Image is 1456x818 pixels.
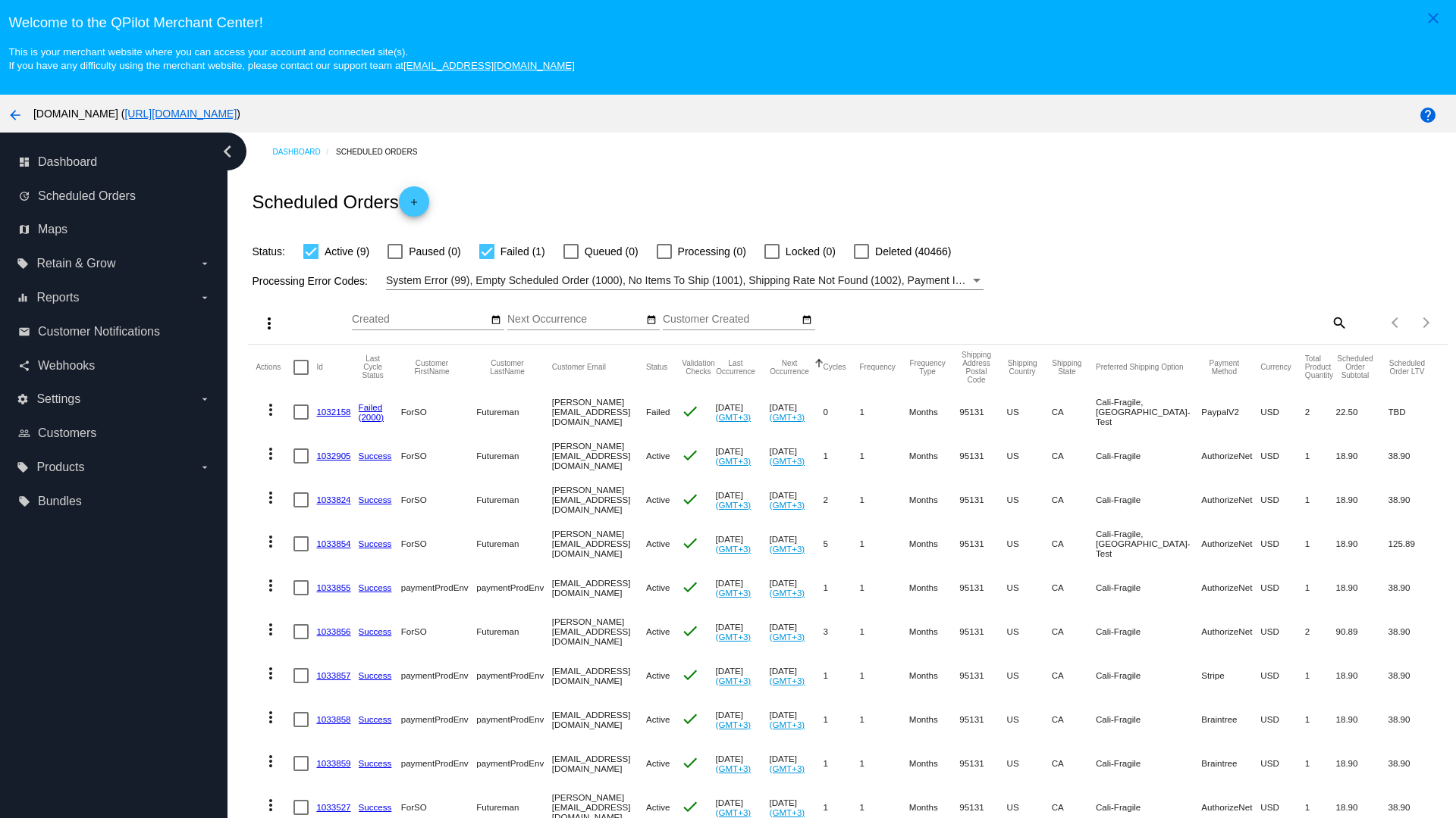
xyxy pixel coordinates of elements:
mat-cell: [DATE] [716,654,770,698]
i: map [18,223,30,236]
mat-cell: 38.90 [1389,478,1440,522]
a: 1032158 [316,407,350,417]
mat-cell: 5 [824,522,860,566]
mat-cell: Futureman [476,390,552,434]
mat-cell: 18.90 [1335,654,1388,698]
mat-cell: Months [909,478,960,522]
mat-cell: CA [1052,566,1096,610]
button: Change sorting for Frequency [860,363,896,372]
mat-cell: paymentProdEnv [401,742,477,785]
mat-cell: Futureman [476,610,552,654]
mat-cell: 1 [824,742,860,785]
mat-cell: 18.90 [1335,434,1388,478]
a: (GMT+3) [770,412,805,422]
mat-cell: 1 [1305,742,1336,785]
mat-cell: 1 [860,522,909,566]
span: Scheduled Orders [38,189,136,203]
button: Change sorting for CurrencyIso [1260,363,1291,372]
a: (GMT+3) [716,632,752,642]
mat-cell: [DATE] [770,698,824,742]
i: arrow_drop_down [199,258,211,270]
mat-icon: more_vert [262,489,280,507]
mat-cell: 38.90 [1389,742,1440,785]
mat-cell: 1 [860,390,909,434]
mat-cell: Cali-Fragile, [GEOGRAPHIC_DATA]-Test [1096,522,1201,566]
mat-cell: USD [1260,522,1305,566]
span: Failed (1) [500,242,545,261]
mat-cell: [EMAIL_ADDRESS][DOMAIN_NAME] [552,698,646,742]
mat-icon: more_vert [262,532,280,551]
mat-cell: USD [1260,654,1305,698]
span: Status: [252,245,285,258]
mat-icon: date_range [491,314,501,326]
mat-cell: AuthorizeNet [1201,478,1260,522]
mat-cell: Futureman [476,434,552,478]
button: Change sorting for LifetimeValue [1389,359,1426,376]
span: Paused (0) [409,242,460,261]
mat-icon: date_range [802,314,812,326]
i: arrow_drop_down [199,292,211,304]
a: Success [359,451,392,461]
a: (GMT+3) [770,456,805,466]
a: Success [359,802,392,812]
i: email [18,326,30,338]
mat-cell: 2 [824,478,860,522]
mat-cell: [DATE] [716,610,770,654]
mat-cell: Months [909,390,960,434]
button: Change sorting for CustomerFirstName [401,359,463,376]
mat-cell: 1 [1305,478,1336,522]
mat-cell: 2 [1305,610,1336,654]
mat-cell: 22.50 [1335,390,1388,434]
mat-icon: arrow_back [6,106,24,124]
mat-cell: CA [1052,742,1096,785]
button: Change sorting for LastOccurrenceUtc [716,359,756,376]
mat-cell: 1 [1305,654,1336,698]
mat-cell: [DATE] [716,742,770,785]
a: email Customer Notifications [18,320,211,344]
mat-cell: USD [1260,478,1305,522]
mat-cell: Braintree [1201,698,1260,742]
a: 1032905 [316,451,350,461]
button: Change sorting for ShippingPostcode [959,351,993,384]
a: Success [359,539,392,548]
small: This is your merchant website where you can access your account and connected site(s). If you hav... [8,46,574,71]
i: people_outline [18,427,30,439]
mat-cell: 1 [824,654,860,698]
mat-cell: Braintree [1201,742,1260,785]
a: Success [359,670,392,680]
mat-cell: paymentProdEnv [401,654,477,698]
mat-cell: 1 [860,566,909,610]
mat-cell: ForSO [401,390,477,434]
span: Customers [38,426,96,440]
mat-cell: 95131 [959,610,1006,654]
mat-select: Filter by Processing Error Codes [386,271,984,290]
mat-cell: USD [1260,566,1305,610]
button: Change sorting for PaymentMethod.Type [1201,359,1247,376]
mat-cell: US [1007,654,1052,698]
i: update [18,190,30,202]
mat-cell: [DATE] [770,390,824,434]
mat-cell: 95131 [959,698,1006,742]
a: Success [359,495,392,504]
span: Processing (0) [678,242,746,261]
a: [EMAIL_ADDRESS][DOMAIN_NAME] [403,60,575,71]
span: Active (9) [325,242,369,261]
mat-cell: paymentProdEnv [476,698,552,742]
span: Bundles [38,495,82,508]
a: (GMT+3) [716,544,752,554]
mat-cell: 95131 [959,434,1006,478]
mat-cell: Cali-Fragile, [GEOGRAPHIC_DATA]-Test [1096,390,1201,434]
a: (GMT+3) [716,720,752,729]
mat-cell: [DATE] [716,522,770,566]
a: (GMT+3) [770,676,805,685]
mat-icon: more_vert [262,796,280,814]
a: 1033854 [316,539,350,548]
mat-cell: 18.90 [1335,742,1388,785]
mat-cell: Months [909,698,960,742]
mat-cell: [DATE] [770,742,824,785]
a: local_offer Bundles [18,489,211,514]
mat-cell: US [1007,390,1052,434]
mat-cell: 95131 [959,522,1006,566]
mat-cell: 95131 [959,390,1006,434]
button: Change sorting for Subtotal [1335,354,1374,379]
